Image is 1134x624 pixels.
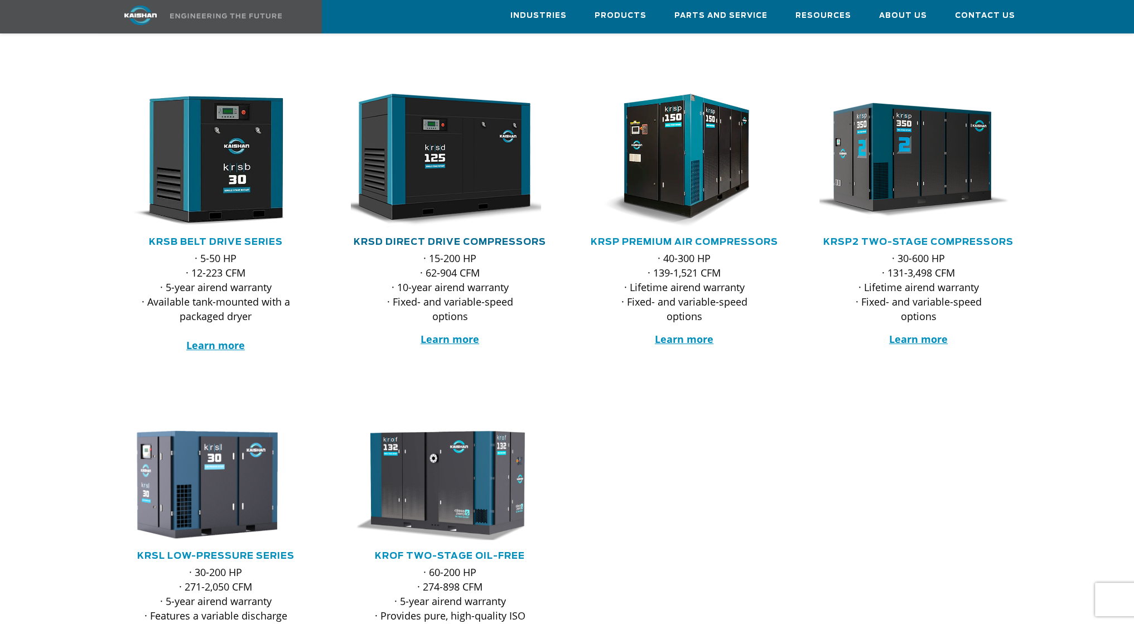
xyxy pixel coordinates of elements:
[117,94,315,228] div: krsb30
[373,251,527,323] p: · 15-200 HP · 62-904 CFM · 10-year airend warranty · Fixed- and variable-speed options
[510,1,567,31] a: Industries
[674,1,768,31] a: Parts and Service
[108,428,307,541] img: krsl30
[351,94,549,228] div: krsd125
[139,251,293,352] p: · 5-50 HP · 12-223 CFM · 5-year airend warranty · Available tank-mounted with a packaged dryer
[655,332,713,346] a: Learn more
[170,13,282,18] img: Engineering the future
[351,428,549,541] div: krof132
[889,332,948,346] a: Learn more
[591,238,778,246] a: KRSP Premium Air Compressors
[510,9,567,22] span: Industries
[342,428,541,541] img: krof132
[342,94,541,228] img: krsd125
[607,251,761,323] p: · 40-300 HP · 139-1,521 CFM · Lifetime airend warranty · Fixed- and variable-speed options
[354,238,546,246] a: KRSD Direct Drive Compressors
[955,1,1015,31] a: Contact Us
[811,94,1010,228] img: krsp350
[108,94,307,228] img: krsb30
[595,1,646,31] a: Products
[149,238,283,246] a: KRSB Belt Drive Series
[819,94,1018,228] div: krsp350
[674,9,768,22] span: Parts and Service
[879,1,927,31] a: About Us
[375,552,525,560] a: KROF TWO-STAGE OIL-FREE
[186,338,245,352] a: Learn more
[595,9,646,22] span: Products
[842,251,996,323] p: · 30-600 HP · 131-3,498 CFM · Lifetime airend warranty · Fixed- and variable-speed options
[99,6,182,25] img: kaishan logo
[585,94,784,228] div: krsp150
[955,9,1015,22] span: Contact Us
[421,332,479,346] a: Learn more
[795,1,851,31] a: Resources
[577,94,775,228] img: krsp150
[117,428,315,541] div: krsl30
[879,9,927,22] span: About Us
[795,9,851,22] span: Resources
[823,238,1014,246] a: KRSP2 Two-Stage Compressors
[137,552,295,560] a: KRSL Low-Pressure Series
